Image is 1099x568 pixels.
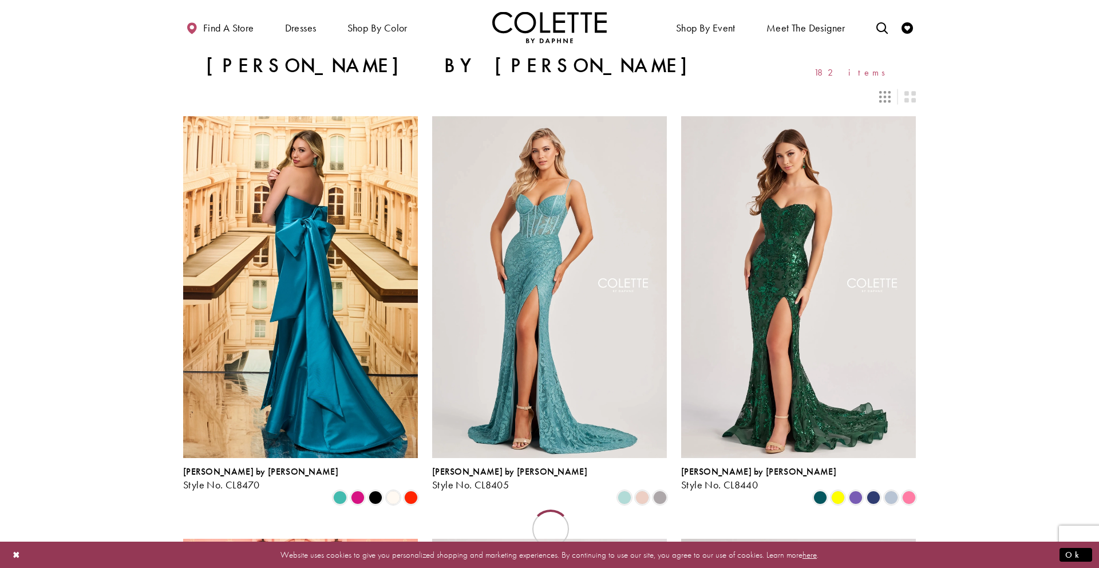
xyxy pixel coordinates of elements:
span: Shop By Event [673,11,738,43]
a: Meet the designer [764,11,848,43]
i: Diamond White [386,491,400,504]
i: Sea Glass [618,491,631,504]
span: Shop by color [347,22,408,34]
span: Style No. CL8470 [183,478,259,491]
span: Switch layout to 2 columns [904,91,916,102]
a: Visit Colette by Daphne Style No. CL8440 Page [681,116,916,457]
i: Ice Blue [884,491,898,504]
i: Smoke [653,491,667,504]
span: 182 items [814,68,893,77]
a: Visit Home Page [492,11,607,43]
a: here [802,549,817,560]
i: Spruce [813,491,827,504]
a: Visit Colette by Daphne Style No. CL8470 Page [183,116,418,457]
span: Meet the designer [766,22,845,34]
button: Submit Dialog [1060,547,1092,562]
i: Violet [849,491,863,504]
i: Black [369,491,382,504]
a: Find a store [183,11,256,43]
i: Yellow [831,491,845,504]
i: Fuchsia [351,491,365,504]
a: Check Wishlist [899,11,916,43]
span: [PERSON_NAME] by [PERSON_NAME] [183,466,338,478]
i: Navy Blue [867,491,880,504]
i: Rose [635,491,649,504]
i: Scarlet [404,491,418,504]
span: Shop By Event [676,22,736,34]
span: Switch layout to 3 columns [879,91,891,102]
div: Colette by Daphne Style No. CL8470 [183,467,338,491]
span: Dresses [285,22,317,34]
span: Style No. CL8440 [681,478,758,491]
div: Colette by Daphne Style No. CL8405 [432,467,587,491]
span: Style No. CL8405 [432,478,509,491]
i: Turquoise [333,491,347,504]
div: Layout Controls [176,84,923,109]
img: Colette by Daphne [492,11,607,43]
span: [PERSON_NAME] by [PERSON_NAME] [681,466,836,478]
span: Find a store [203,22,254,34]
button: Close Dialog [7,545,26,565]
span: Shop by color [345,11,410,43]
a: Visit Colette by Daphne Style No. CL8405 Page [432,116,667,457]
i: Cotton Candy [902,491,916,504]
h1: [PERSON_NAME] by [PERSON_NAME] [206,54,713,77]
p: Website uses cookies to give you personalized shopping and marketing experiences. By continuing t... [82,547,1017,562]
div: Colette by Daphne Style No. CL8440 [681,467,836,491]
span: [PERSON_NAME] by [PERSON_NAME] [432,466,587,478]
a: Toggle search [873,11,891,43]
span: Dresses [282,11,319,43]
